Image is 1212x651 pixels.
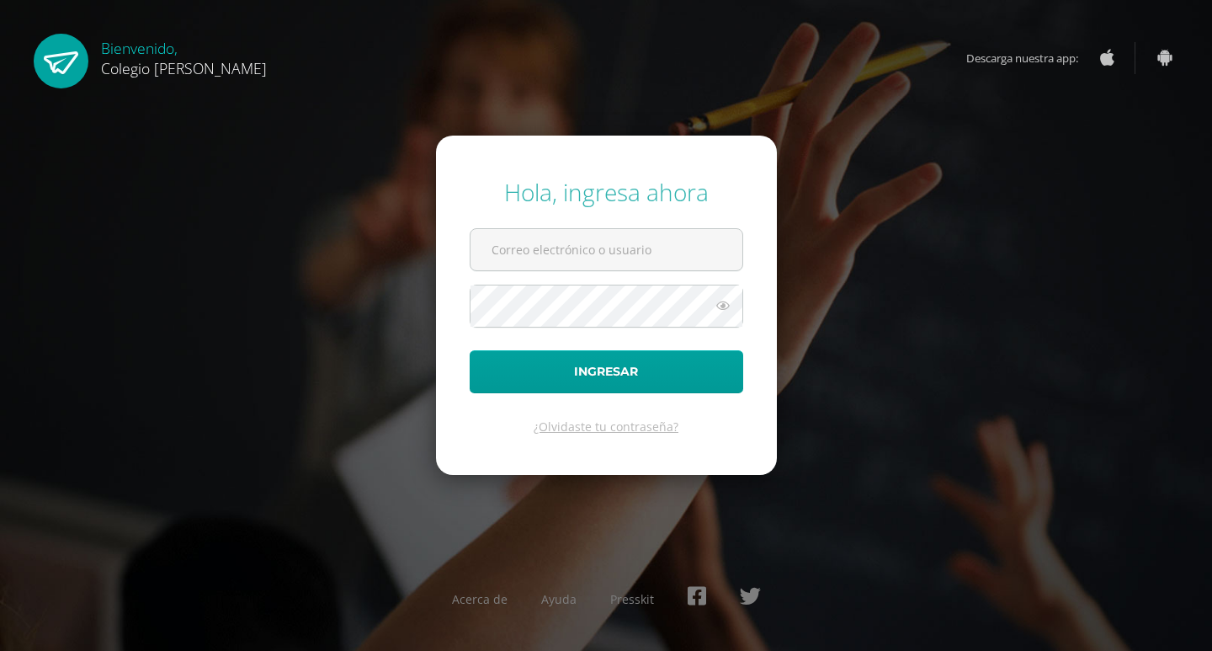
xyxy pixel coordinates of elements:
[966,42,1095,74] span: Descarga nuestra app:
[452,591,508,607] a: Acerca de
[470,176,743,208] div: Hola, ingresa ahora
[101,58,267,78] span: Colegio [PERSON_NAME]
[610,591,654,607] a: Presskit
[534,419,678,435] a: ¿Olvidaste tu contraseña?
[470,350,743,393] button: Ingresar
[470,229,742,270] input: Correo electrónico o usuario
[101,34,267,78] div: Bienvenido,
[541,591,577,607] a: Ayuda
